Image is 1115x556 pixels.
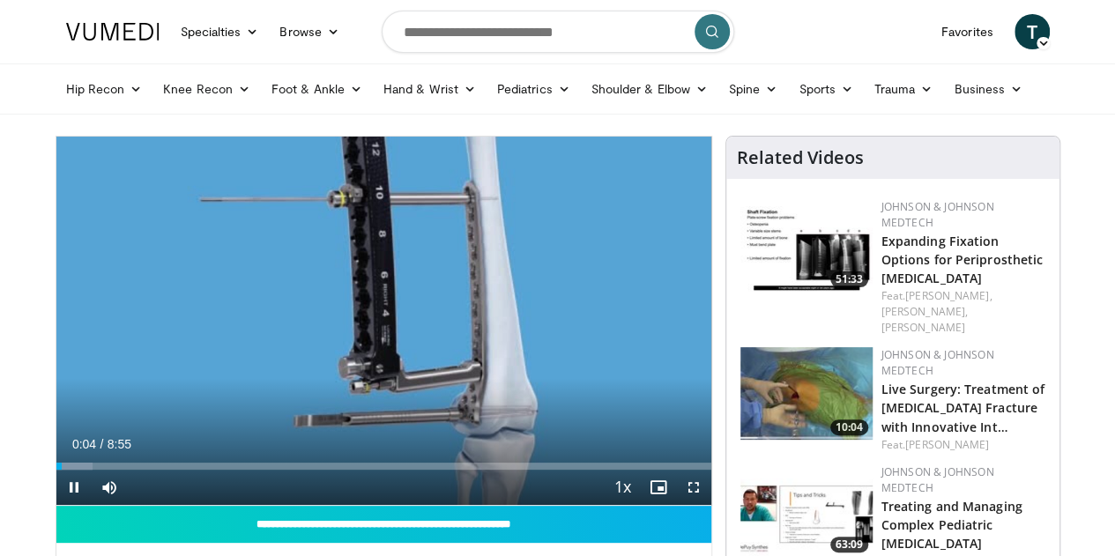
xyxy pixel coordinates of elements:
[66,23,160,41] img: VuMedi Logo
[737,147,864,168] h4: Related Videos
[881,233,1044,286] a: Expanding Fixation Options for Periprosthetic [MEDICAL_DATA]
[740,199,873,292] a: 51:33
[56,137,711,506] video-js: Video Player
[606,470,641,505] button: Playback Rate
[788,71,864,107] a: Sports
[931,14,1004,49] a: Favorites
[56,470,92,505] button: Pause
[881,288,1045,336] div: Feat.
[740,347,873,440] img: 14766df3-efa5-4166-8dc0-95244dab913c.150x105_q85_crop-smart_upscale.jpg
[641,470,676,505] button: Enable picture-in-picture mode
[92,470,127,505] button: Mute
[108,437,131,451] span: 8:55
[56,463,711,470] div: Progress Bar
[56,71,153,107] a: Hip Recon
[943,71,1033,107] a: Business
[1015,14,1050,49] a: T
[881,304,968,319] a: [PERSON_NAME],
[905,437,989,452] a: [PERSON_NAME]
[487,71,581,107] a: Pediatrics
[718,71,788,107] a: Spine
[905,288,992,303] a: [PERSON_NAME],
[881,347,994,378] a: Johnson & Johnson MedTech
[740,199,873,292] img: 7ec2d18e-f0b9-4258-820e-7cca934779dc.150x105_q85_crop-smart_upscale.jpg
[152,71,261,107] a: Knee Recon
[881,381,1045,434] a: Live Surgery: Treatment of [MEDICAL_DATA] Fracture with Innovative Int…
[581,71,718,107] a: Shoulder & Elbow
[881,464,994,495] a: Johnson & Johnson MedTech
[830,419,868,435] span: 10:04
[72,437,96,451] span: 0:04
[740,347,873,440] a: 10:04
[830,271,868,287] span: 51:33
[373,71,487,107] a: Hand & Wrist
[881,199,994,230] a: Johnson & Johnson MedTech
[170,14,270,49] a: Specialties
[864,71,944,107] a: Trauma
[830,537,868,552] span: 63:09
[382,11,734,53] input: Search topics, interventions
[261,71,373,107] a: Foot & Ankle
[269,14,350,49] a: Browse
[676,470,711,505] button: Fullscreen
[881,320,965,335] a: [PERSON_NAME]
[881,437,1045,453] div: Feat.
[100,437,104,451] span: /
